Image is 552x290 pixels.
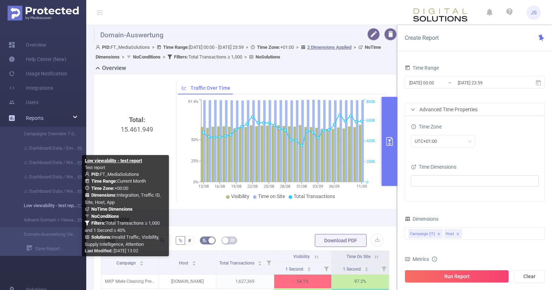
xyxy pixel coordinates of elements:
[133,54,161,60] b: No Conditions
[102,64,126,72] h2: Overview
[9,52,66,66] a: Help Center (New)
[8,6,79,20] img: Protected Media
[14,170,78,184] a: ⚠ Dashboard Data / Weekly catch-up - [DATE]
[14,184,78,198] a: ⚠ Dashboard Data / Weekly catch-up - [DATE]
[263,184,274,189] tspan: 25/08
[274,275,331,288] p: 54.1%
[91,186,115,191] b: Time Zone:
[219,261,256,266] span: Total Transactions
[230,238,235,242] i: icon: table
[85,248,112,253] b: Last Modified:
[456,232,460,237] i: icon: close
[26,115,43,121] span: Reports
[91,214,119,219] b: No Conditions
[14,213,78,227] a: Adnami Domain + Viewability Report
[191,138,198,142] tspan: 50%
[215,184,225,189] tspan: 16/08
[409,229,443,238] li: Campaign (l1)
[93,28,357,42] h1: Domain-Auswertung
[366,180,368,184] tspan: 0
[293,254,310,259] span: Visibility
[315,234,367,247] button: Download PDF
[179,238,182,243] span: %
[192,260,196,264] div: Sort
[120,54,126,60] span: >
[258,263,262,265] i: icon: caret-down
[294,45,301,50] span: >
[405,34,439,41] span: Create Report
[366,159,375,164] tspan: 200K
[198,184,208,189] tspan: 13/08
[85,248,138,253] span: [DATE] 13:02
[85,234,159,247] span: Invalid Traffic, Visibility, Supply Intelligence, Attention
[468,139,472,144] i: icon: down
[85,172,161,247] span: FT_MediaSolutions Current Month +00:00
[188,238,191,243] span: #
[116,261,137,266] span: Campaign
[366,139,375,144] tspan: 400K
[174,54,188,60] b: Filters :
[307,266,311,270] div: Sort
[405,256,429,262] span: Metrics
[14,141,78,155] a: ⚠ Dashboard Data / Environment + Browser Report
[307,266,311,268] i: icon: caret-up
[514,270,545,283] button: Clear
[159,275,216,288] p: [DOMAIN_NAME]
[91,234,112,240] b: Solutions :
[446,229,454,239] div: Host
[192,263,196,265] i: icon: caret-down
[256,54,280,60] b: No Solutions
[242,54,249,60] span: >
[139,260,144,264] div: Sort
[181,85,187,90] i: icon: line-chart
[85,158,142,163] b: Low viewability - test report
[294,193,335,199] span: Total Transactions
[413,177,414,185] input: filter select
[405,103,544,116] div: icon: rightAdvanced Time Properties
[307,268,311,271] i: icon: caret-down
[85,220,160,233] span: Total Transactions ≥ 1,000 and 1 Second ≤ 40%
[332,275,389,288] p: 97.2%
[364,266,368,268] i: icon: caret-up
[411,124,442,130] span: Time Zone
[139,263,143,265] i: icon: caret-down
[343,267,362,272] span: 1 Second
[190,85,230,91] span: Traffic Over Time
[258,193,285,199] span: Time on Site
[411,107,415,112] i: icon: right
[9,38,46,52] a: Overview
[444,229,462,238] li: Host
[351,45,358,50] span: >
[14,198,78,213] a: Low viewability - test report
[163,45,189,50] b: Time Range:
[85,165,105,170] span: Test report
[14,155,78,170] a: ⚠ Dashboard Data / Weekly catch-up - [DATE]
[91,206,133,212] b: No Time Dimensions
[411,164,456,170] span: Time Dimensions
[101,275,158,288] p: MXP Miele Cleaning Precision [DATE]-[DATE] [284045]
[437,232,441,237] i: icon: close
[409,78,467,88] input: Start date
[179,261,189,266] span: Host
[247,184,258,189] tspan: 22/08
[329,184,339,189] tspan: 06/09
[91,220,106,226] b: Filters :
[364,268,368,271] i: icon: caret-down
[285,267,304,272] span: 1 Second
[104,115,170,235] div: 15.461.949
[356,184,367,189] tspan: 11/09
[85,172,91,176] i: icon: user
[296,184,307,189] tspan: 31/08
[9,66,67,81] a: Usage Notification
[258,260,262,262] i: icon: caret-up
[216,275,273,288] p: 1,627,369
[96,45,102,50] i: icon: user
[415,135,442,147] div: UTC+01:00
[129,116,145,123] b: Total:
[91,192,117,198] b: Dimensions :
[191,159,198,163] tspan: 25%
[102,45,111,50] b: PID:
[27,242,86,256] a: Save Report...
[188,100,198,104] tspan: 97.4%
[405,270,509,283] button: Run Report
